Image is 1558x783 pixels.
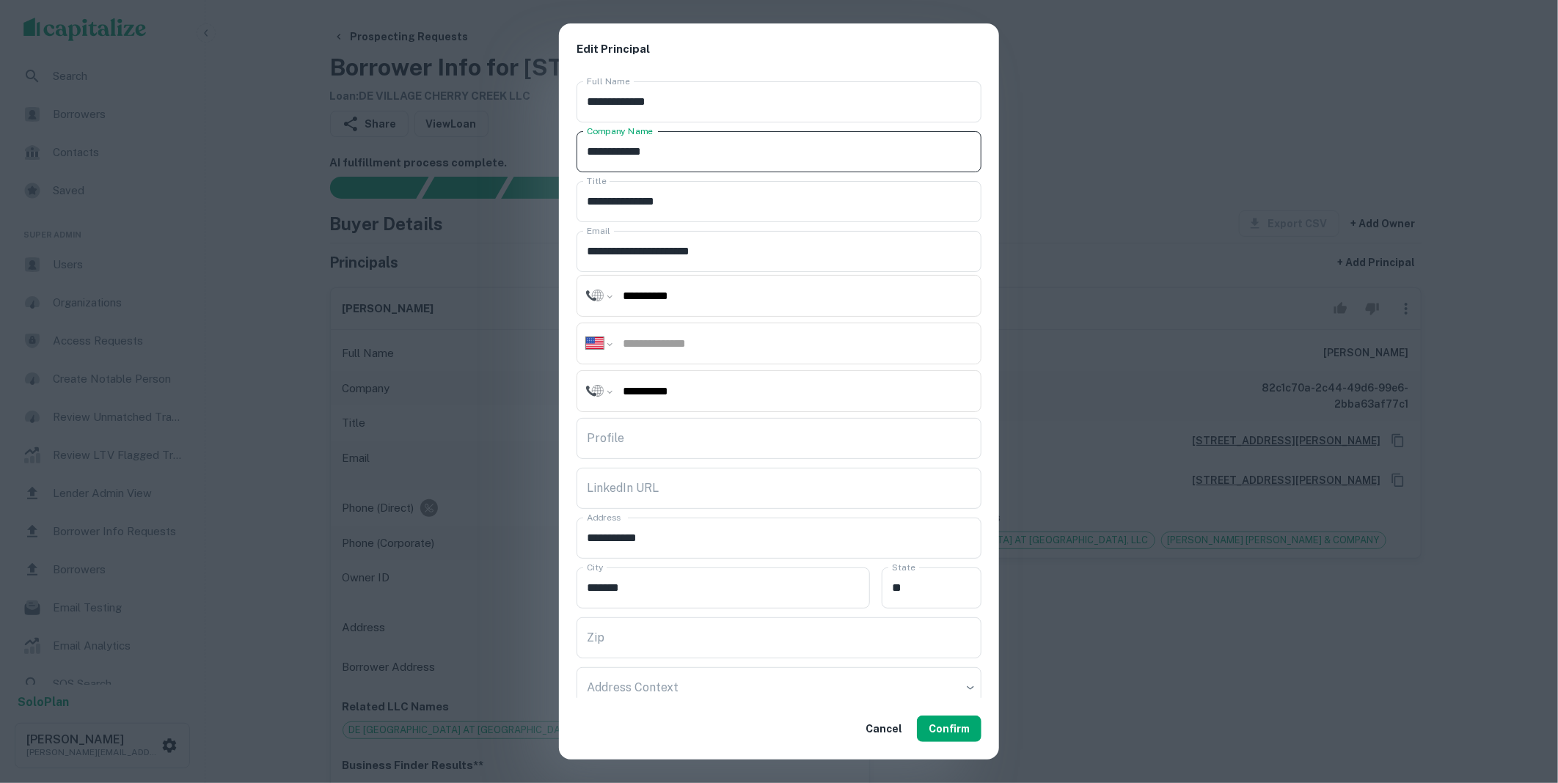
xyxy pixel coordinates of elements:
label: State [892,561,915,573]
label: Full Name [587,75,630,87]
label: Email [587,224,610,237]
label: Title [587,174,607,187]
h2: Edit Principal [559,23,999,76]
label: Company Name [587,125,653,137]
button: Confirm [917,716,981,742]
div: ​ [577,667,981,708]
label: City [587,561,604,573]
button: Cancel [860,716,908,742]
iframe: Chat Widget [1485,666,1558,736]
label: Address [587,511,621,523]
